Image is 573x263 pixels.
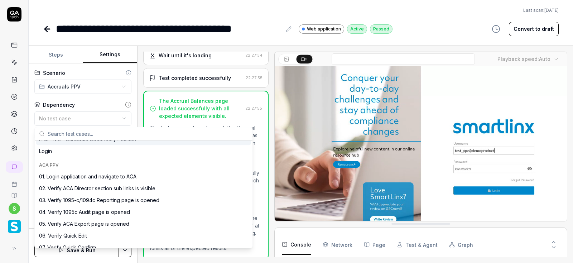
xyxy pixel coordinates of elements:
[83,46,138,63] button: Settings
[397,235,438,255] button: Test & Agent
[3,187,25,199] a: Documentation
[3,214,25,234] button: Smartlinx Logo
[29,46,83,63] button: Steps
[39,232,87,239] div: 06. Verify Quick Edit
[245,106,262,111] time: 22:27:55
[6,161,23,173] a: New conversation
[39,244,96,251] div: 07. Verify Quick Confirm
[544,8,559,13] time: [DATE]
[34,243,119,257] button: Save & Run
[9,203,20,214] button: s
[282,235,311,255] button: Console
[370,24,393,34] div: Passed
[43,101,75,109] div: Dependency
[35,140,252,248] div: Suggestions
[159,97,242,120] div: The Accrual Balances page loaded successfully with all expected elements visible.
[39,208,130,216] div: 04. Verify 1095c Audit page is opened
[43,69,65,77] div: Scenario
[323,235,352,255] button: Network
[48,83,81,90] span: Accruals PPV
[497,55,550,63] div: Playback speed:
[48,127,248,140] input: Search test cases...
[449,235,473,255] button: Graph
[364,235,385,255] button: Page
[8,220,21,233] img: Smartlinx Logo
[39,135,136,143] div: FAIL - MS - Schedule Secondary Position
[39,147,52,155] div: Login
[523,7,559,14] span: Last scan:
[307,26,341,32] span: Web application
[150,124,262,252] p: The test case goal was to reach the 'Accrual Balances' page, and the expected result was to displ...
[39,185,155,192] div: 02. Verify ACA Director section sub links is visible
[246,75,263,80] time: 22:27:55
[3,176,25,187] a: Book a call with us
[159,52,212,59] div: Wait until it's loading
[39,173,136,180] div: 01. Login application and navigate to ACA
[509,22,559,36] button: Convert to draft
[39,220,129,228] div: 05. Verify ACA Export page is opened
[523,7,559,14] button: Last scan:[DATE]
[39,115,71,121] span: No test case
[34,80,131,94] button: Accruals PPV
[245,53,263,58] time: 22:27:34
[487,22,505,36] button: View version history
[39,196,159,204] div: 03. Verify 1095-c/1094c Reporting page is opened
[34,111,131,126] button: No test case
[159,74,231,82] div: Test completed successfully
[299,24,344,34] a: Web application
[347,24,367,34] div: Active
[39,162,248,168] div: ACA PPV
